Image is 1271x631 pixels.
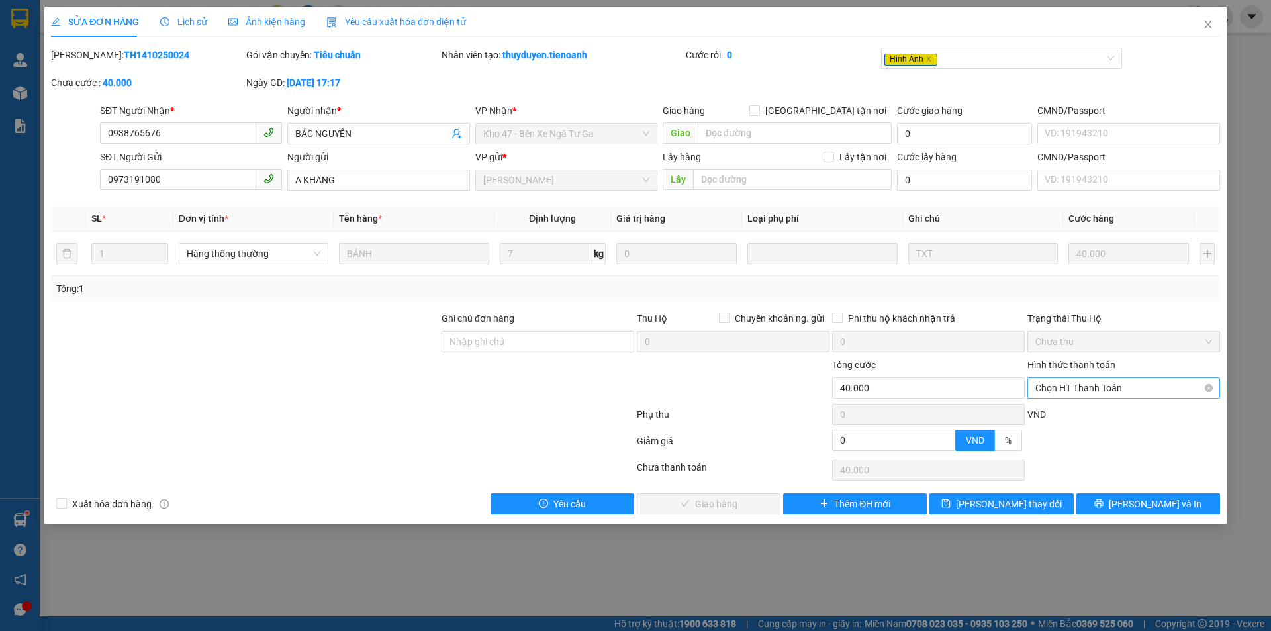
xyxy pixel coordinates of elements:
[820,499,829,509] span: plus
[246,75,439,90] div: Ngày GD:
[483,170,649,190] span: Cư Kuin
[1109,497,1201,511] span: [PERSON_NAME] và In
[884,54,937,66] span: Hình Ảnh
[179,213,228,224] span: Đơn vị tính
[339,243,489,264] input: VD: Bàn, Ghế
[553,497,586,511] span: Yêu cầu
[966,435,984,446] span: VND
[1200,243,1214,264] button: plus
[56,243,77,264] button: delete
[51,17,139,27] span: SỬA ĐƠN HÀNG
[56,281,491,296] div: Tổng: 1
[956,497,1062,511] span: [PERSON_NAME] thay đổi
[51,48,244,62] div: [PERSON_NAME]:
[1068,243,1189,264] input: 0
[1076,493,1220,514] button: printer[PERSON_NAME] và In
[635,434,831,457] div: Giảm giá
[263,127,274,138] span: phone
[103,77,132,88] b: 40.000
[246,48,439,62] div: Gói vận chuyển:
[1027,409,1046,420] span: VND
[1035,332,1212,352] span: Chưa thu
[228,17,305,27] span: Ảnh kiện hàng
[26,95,170,167] strong: Nhận:
[834,150,892,164] span: Lấy tận nơi
[51,75,244,90] div: Chưa cước :
[1035,378,1212,398] span: Chọn HT Thanh Toán
[742,206,902,232] th: Loại phụ phí
[1027,311,1220,326] div: Trạng thái Thu Hộ
[228,17,238,26] span: picture
[160,17,207,27] span: Lịch sử
[925,56,932,62] span: close
[832,360,876,370] span: Tổng cước
[1205,384,1213,392] span: close-circle
[83,76,161,87] span: 15:18:39 [DATE]
[637,493,780,514] button: checkGiao hàng
[100,103,282,118] div: SĐT Người Nhận
[314,50,361,60] b: Tiêu chuẩn
[339,213,382,224] span: Tên hàng
[897,152,957,162] label: Cước lấy hàng
[71,38,171,50] span: TAICO - 0334356013
[686,48,878,62] div: Cước rồi :
[442,48,683,62] div: Nhân viên tạo:
[100,150,282,164] div: SĐT Người Gửi
[760,103,892,118] span: [GEOGRAPHIC_DATA] tận nơi
[51,17,60,26] span: edit
[941,499,951,509] span: save
[160,17,169,26] span: clock-circle
[1094,499,1104,509] span: printer
[730,311,829,326] span: Chuyển khoản ng. gửi
[1203,19,1213,30] span: close
[663,152,701,162] span: Lấy hàng
[71,64,192,87] span: 46138_dannhi.tienoanh - In:
[783,493,927,514] button: plusThêm ĐH mới
[663,169,693,190] span: Lấy
[124,50,189,60] b: TH1410250024
[442,331,634,352] input: Ghi chú đơn hàng
[635,407,831,430] div: Phụ thu
[539,499,548,509] span: exclamation-circle
[442,313,514,324] label: Ghi chú đơn hàng
[67,497,157,511] span: Xuất hóa đơn hàng
[287,150,469,164] div: Người gửi
[897,123,1032,144] input: Cước giao hàng
[843,311,961,326] span: Phí thu hộ khách nhận trả
[287,77,340,88] b: [DATE] 17:17
[903,206,1063,232] th: Ghi chú
[1037,103,1219,118] div: CMND/Passport
[727,50,732,60] b: 0
[475,150,657,164] div: VP gửi
[693,169,892,190] input: Dọc đường
[91,213,102,224] span: SL
[326,17,466,27] span: Yêu cầu xuất hóa đơn điện tử
[187,244,320,264] span: Hàng thông thường
[897,105,963,116] label: Cước giao hàng
[502,50,587,60] b: thuyduyen.tienoanh
[71,7,187,36] span: Kho 47 - Bến Xe Ngã Tư Ga
[1037,150,1219,164] div: CMND/Passport
[1068,213,1114,224] span: Cước hàng
[908,243,1058,264] input: Ghi Chú
[897,170,1032,191] input: Cước lấy hàng
[451,128,462,139] span: user-add
[929,493,1073,514] button: save[PERSON_NAME] thay đổi
[71,7,187,36] span: Gửi:
[1005,435,1012,446] span: %
[491,493,634,514] button: exclamation-circleYêu cầu
[834,497,890,511] span: Thêm ĐH mới
[326,17,337,28] img: icon
[616,213,665,224] span: Giá trị hàng
[287,103,469,118] div: Người nhận
[160,499,169,509] span: info-circle
[71,52,192,87] span: BXNTG1510250008 -
[698,122,892,144] input: Dọc đường
[637,313,667,324] span: Thu Hộ
[663,122,698,144] span: Giao
[475,105,512,116] span: VP Nhận
[529,213,576,224] span: Định lượng
[1190,7,1227,44] button: Close
[483,124,649,144] span: Kho 47 - Bến Xe Ngã Tư Ga
[663,105,705,116] span: Giao hàng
